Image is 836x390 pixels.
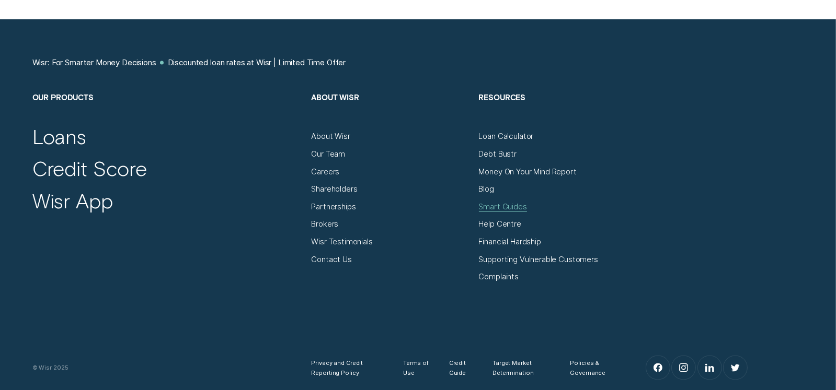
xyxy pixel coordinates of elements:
[449,358,475,377] a: Credit Guide
[32,188,113,214] a: Wisr App
[479,272,519,282] a: Complaints
[32,124,87,149] a: Loans
[32,156,147,181] a: Credit Score
[311,184,357,194] a: Shareholders
[479,167,577,177] a: Money On Your Mind Report
[311,92,469,132] h2: About Wisr
[479,237,541,247] a: Financial Hardship
[27,363,306,373] div: © Wisr 2025
[646,356,670,380] a: Facebook
[311,358,385,377] a: Privacy and Credit Reporting Policy
[311,202,356,212] a: Partnerships
[672,356,695,380] a: Instagram
[311,149,345,159] a: Our Team
[479,255,598,265] a: Supporting Vulnerable Customers
[698,356,722,380] a: LinkedIn
[311,255,352,265] a: Contact Us
[570,358,619,377] a: Policies & Governance
[311,132,350,141] a: About Wisr
[311,219,338,229] a: Brokers
[479,149,517,159] a: Debt Bustr
[479,202,527,212] a: Smart Guides
[32,58,156,68] a: Wisr: For Smarter Money Decisions
[479,92,637,132] h2: Resources
[479,184,494,194] a: Blog
[493,358,553,377] a: Target Market Determination
[479,132,534,141] a: Loan Calculator
[724,356,747,380] a: Twitter
[479,219,521,229] a: Help Centre
[311,237,372,247] a: Wisr Testimonials
[168,58,346,68] a: Discounted loan rates at Wisr | Limited Time Offer
[403,358,431,377] a: Terms of Use
[32,92,302,132] h2: Our Products
[311,167,339,177] a: Careers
